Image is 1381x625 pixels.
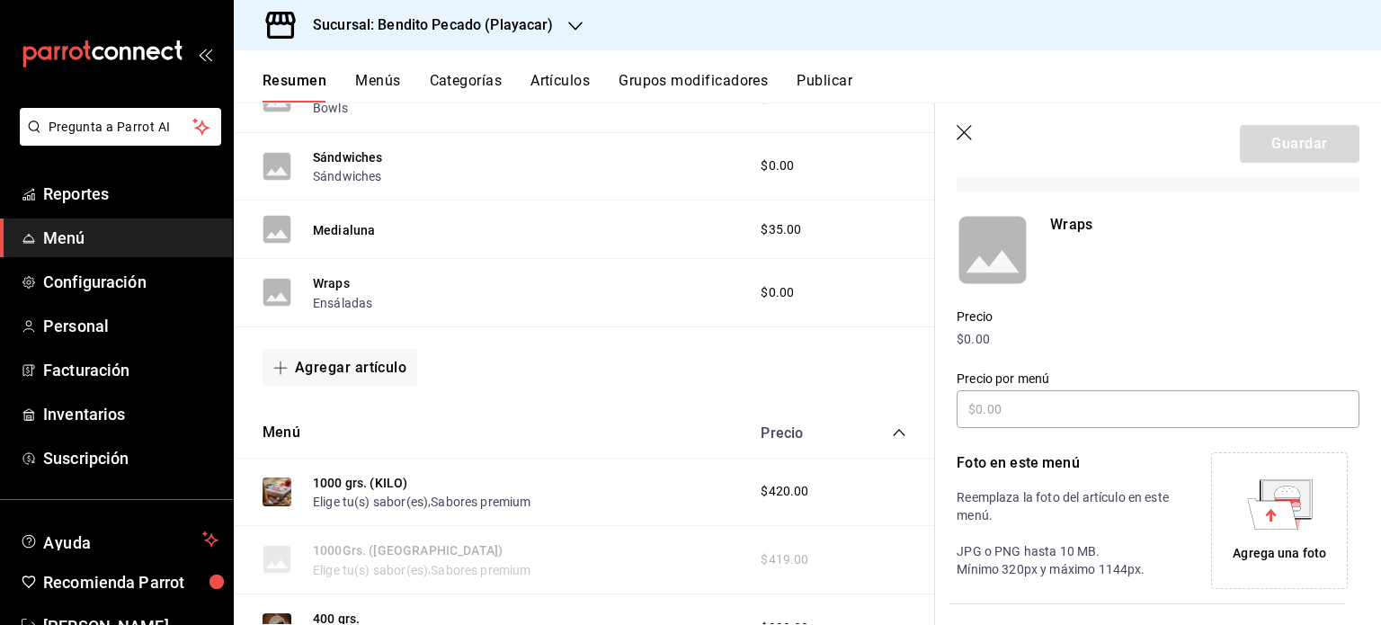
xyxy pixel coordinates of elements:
span: Suscripción [43,446,218,470]
button: Pregunta a Parrot AI [20,108,221,146]
div: , [313,492,531,511]
span: Menú [43,226,218,250]
button: Ensáladas [313,294,372,312]
span: $35.00 [761,220,801,239]
label: Precio por menú [957,372,1359,385]
button: Publicar [797,72,852,103]
button: Agregar artículo [263,349,417,387]
button: Elige tu(s) sabor(es) [313,493,428,511]
button: open_drawer_menu [198,47,212,61]
a: Pregunta a Parrot AI [13,130,221,149]
button: Menús [355,72,400,103]
span: Recomienda Parrot [43,570,218,594]
div: Agrega una foto [1216,457,1343,585]
span: $420.00 [761,482,808,501]
span: Inventarios [43,402,218,426]
h3: Sucursal: Bendito Pecado (Playacar) [298,14,554,36]
div: navigation tabs [263,72,1381,103]
span: Personal [43,314,218,338]
button: Categorías [430,72,503,103]
button: Medialuna [313,221,375,239]
button: Grupos modificadores [619,72,768,103]
button: Artículos [530,72,590,103]
button: collapse-category-row [892,425,906,440]
img: Preview [263,478,291,506]
button: Wraps [313,274,350,292]
p: $0.00 [957,330,1359,349]
button: Bowls [313,99,348,117]
button: Sándwiches [313,148,383,166]
p: Foto en este menú [957,452,1179,474]
span: Configuración [43,270,218,294]
p: Wraps [1050,214,1359,236]
div: Agrega una foto [1233,544,1326,563]
button: Resumen [263,72,326,103]
p: Reemplaza la foto del artículo en este menú. JPG o PNG hasta 10 MB. Mínimo 320px y máximo 1144px. [957,488,1179,578]
p: Precio [957,308,1359,326]
span: $0.00 [761,156,794,175]
span: $0.00 [761,283,794,302]
button: Sabores premium [431,493,530,511]
button: Menú [263,423,300,443]
button: 1000 grs. (KILO) [313,474,407,492]
input: $0.00 [957,390,1359,428]
span: Ayuda [43,529,195,550]
div: Precio [743,424,858,442]
span: Facturación [43,358,218,382]
button: Sándwiches [313,167,382,185]
span: Pregunta a Parrot AI [49,118,193,137]
span: Reportes [43,182,218,206]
